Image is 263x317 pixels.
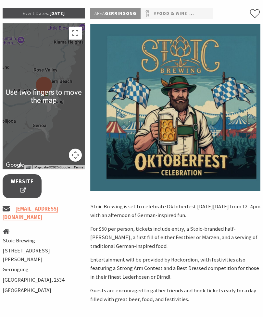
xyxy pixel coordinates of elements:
button: Toggle fullscreen view [69,27,82,40]
p: For $50 per person, tickets include entry, a Stoic-branded half-[PERSON_NAME], a first fill of ei... [90,225,260,251]
a: Terms (opens in new tab) [74,166,83,170]
p: Guests are encouraged to gather friends and book tickets early for a day filled with great beer, ... [90,287,260,304]
a: [EMAIL_ADDRESS][DOMAIN_NAME] [3,206,58,222]
p: Stoic Brewing is set to celebrate Oktoberfest [DATE][DATE] from 12–4pm with an afternoon of Germa... [90,203,260,220]
li: [GEOGRAPHIC_DATA] [3,287,85,295]
button: Map camera controls [69,149,82,162]
p: Gerringong [90,8,141,19]
a: Website [3,175,42,198]
span: Website [11,178,34,195]
li: Gerringong [3,266,85,274]
li: Stoic Brewing [3,237,85,246]
li: [GEOGRAPHIC_DATA], 2534 [3,276,85,285]
span: Event Dates: [23,11,49,17]
img: Google [4,161,26,170]
button: Keyboard shortcuts [26,165,31,170]
p: Entertainment will be provided by Rockordion, with festivities also featuring a Strong Arm Contes... [90,256,260,282]
a: #Food & Wine [154,10,187,18]
li: [STREET_ADDRESS][PERSON_NAME] [3,247,85,264]
p: [DATE] [3,8,85,19]
a: Click to see this area on Google Maps [4,161,26,170]
span: Map data ©2025 Google [34,166,70,169]
span: Area [94,11,105,17]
